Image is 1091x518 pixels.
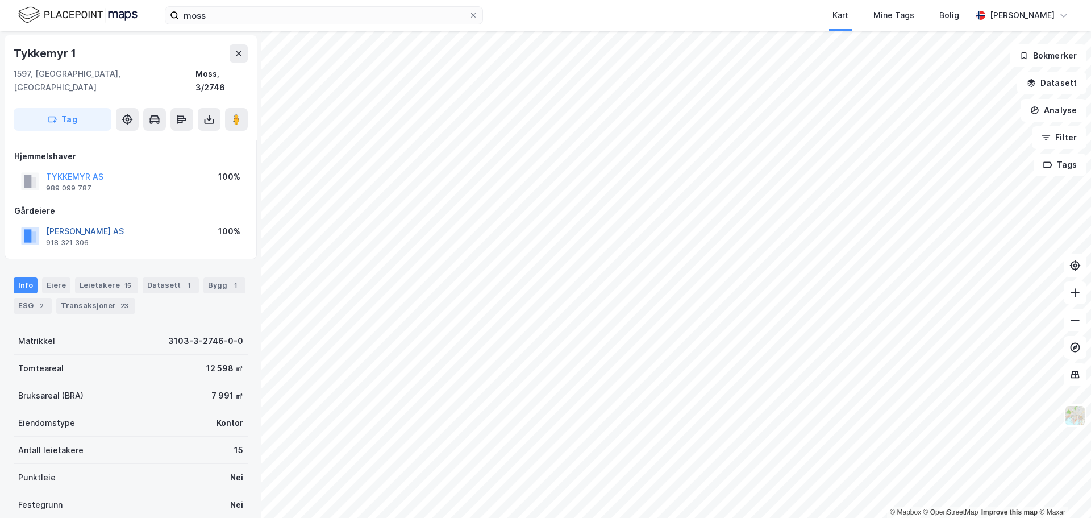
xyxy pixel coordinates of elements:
[230,498,243,512] div: Nei
[230,471,243,484] div: Nei
[218,225,240,238] div: 100%
[18,362,64,375] div: Tomteareal
[36,300,47,312] div: 2
[18,444,84,457] div: Antall leietakere
[1032,126,1086,149] button: Filter
[14,277,38,293] div: Info
[195,67,248,94] div: Moss, 3/2746
[168,334,243,348] div: 3103-3-2746-0-0
[203,277,245,293] div: Bygg
[1034,154,1086,176] button: Tags
[832,9,848,22] div: Kart
[1021,99,1086,122] button: Analyse
[1034,463,1091,518] iframe: Chat Widget
[18,5,138,25] img: logo.f888ab2527a4732fd821a326f86c7f29.svg
[42,277,70,293] div: Eiere
[1010,44,1086,67] button: Bokmerker
[18,498,63,512] div: Festegrunn
[873,9,914,22] div: Mine Tags
[18,334,55,348] div: Matrikkel
[122,280,134,291] div: 15
[1064,405,1086,426] img: Z
[211,389,243,403] div: 7 991 ㎡
[206,362,243,375] div: 12 598 ㎡
[923,508,978,516] a: OpenStreetMap
[939,9,959,22] div: Bolig
[890,508,921,516] a: Mapbox
[990,9,1055,22] div: [PERSON_NAME]
[14,44,78,63] div: Tykkemyr 1
[56,298,135,314] div: Transaksjoner
[143,277,199,293] div: Datasett
[183,280,194,291] div: 1
[18,471,56,484] div: Punktleie
[234,444,243,457] div: 15
[75,277,138,293] div: Leietakere
[18,389,84,403] div: Bruksareal (BRA)
[981,508,1038,516] a: Improve this map
[179,7,469,24] input: Søk på adresse, matrikkel, gårdeiere, leietakere eller personer
[230,280,241,291] div: 1
[46,238,89,247] div: 918 321 306
[14,67,195,94] div: 1597, [GEOGRAPHIC_DATA], [GEOGRAPHIC_DATA]
[14,298,52,314] div: ESG
[118,300,131,312] div: 23
[18,416,75,430] div: Eiendomstype
[216,416,243,430] div: Kontor
[1017,72,1086,94] button: Datasett
[218,170,240,184] div: 100%
[46,184,91,193] div: 989 099 787
[14,108,111,131] button: Tag
[14,150,247,163] div: Hjemmelshaver
[14,204,247,218] div: Gårdeiere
